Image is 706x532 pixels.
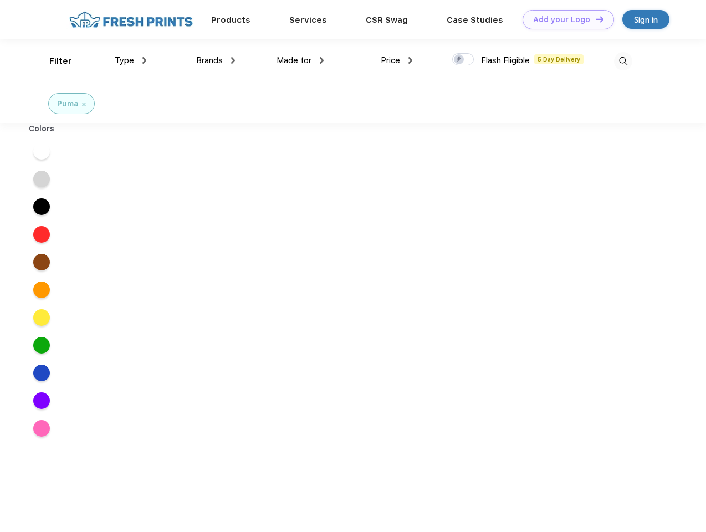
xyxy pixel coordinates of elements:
[66,10,196,29] img: fo%20logo%202.webp
[57,98,79,110] div: Puma
[320,57,324,64] img: dropdown.png
[289,15,327,25] a: Services
[408,57,412,64] img: dropdown.png
[614,52,632,70] img: desktop_search.svg
[211,15,250,25] a: Products
[534,54,584,64] span: 5 Day Delivery
[49,55,72,68] div: Filter
[481,55,530,65] span: Flash Eligible
[82,103,86,106] img: filter_cancel.svg
[596,16,603,22] img: DT
[231,57,235,64] img: dropdown.png
[381,55,400,65] span: Price
[21,123,63,135] div: Colors
[634,13,658,26] div: Sign in
[533,15,590,24] div: Add your Logo
[115,55,134,65] span: Type
[277,55,311,65] span: Made for
[142,57,146,64] img: dropdown.png
[622,10,669,29] a: Sign in
[196,55,223,65] span: Brands
[366,15,408,25] a: CSR Swag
